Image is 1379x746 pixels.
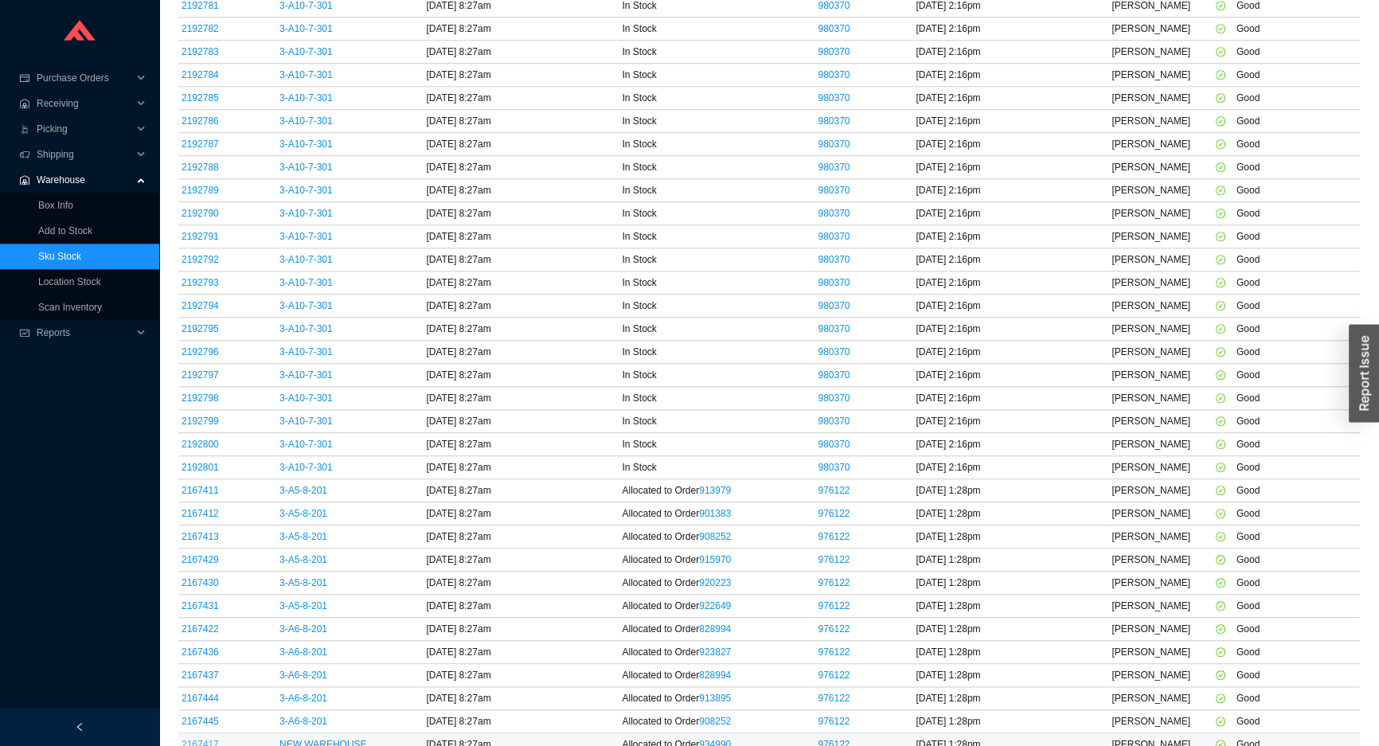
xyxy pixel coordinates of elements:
[423,64,619,87] td: [DATE] 8:27am
[1213,618,1360,641] td: Good
[279,69,333,80] a: 3-A10-7-301
[279,554,327,565] a: 3-A5-8-201
[699,531,731,542] a: 908252
[818,208,850,219] a: 980370
[1216,647,1233,657] span: check-circle
[182,646,219,658] a: 2167436
[182,369,219,381] a: 2192797
[699,693,731,704] a: 913895
[1108,41,1213,64] td: [PERSON_NAME]
[37,167,132,193] span: Warehouse
[1216,116,1233,126] span: check-circle
[912,410,1108,433] td: [DATE] 2:16pm
[1216,463,1233,472] span: check-circle
[1108,618,1213,641] td: [PERSON_NAME]
[619,179,815,202] td: In Stock
[818,577,850,588] a: 976122
[37,320,132,346] span: Reports
[182,139,219,150] a: 2192787
[619,18,815,41] td: In Stock
[279,46,333,57] a: 3-A10-7-301
[818,254,850,265] a: 980370
[38,200,73,211] a: Box Info
[912,341,1108,364] td: [DATE] 2:16pm
[423,202,619,225] td: [DATE] 8:27am
[19,328,30,338] span: fund
[1108,156,1213,179] td: [PERSON_NAME]
[619,318,815,341] td: In Stock
[182,300,219,311] a: 2192794
[279,323,333,334] a: 3-A10-7-301
[423,341,619,364] td: [DATE] 8:27am
[279,716,327,727] a: 3-A6-8-201
[912,110,1108,133] td: [DATE] 2:16pm
[818,600,850,611] a: 976122
[279,92,333,104] a: 3-A10-7-301
[699,600,731,611] a: 922649
[619,618,815,641] td: Allocated to Order
[182,508,219,519] a: 2167412
[423,525,619,549] td: [DATE] 8:27am
[1213,295,1360,318] td: Good
[1108,271,1213,295] td: [PERSON_NAME]
[1213,364,1360,387] td: Good
[1216,209,1233,218] span: check-circle
[912,318,1108,341] td: [DATE] 2:16pm
[182,254,219,265] a: 2192792
[38,251,81,262] a: Sku Stock
[619,502,815,525] td: Allocated to Order
[1213,18,1360,41] td: Good
[1108,110,1213,133] td: [PERSON_NAME]
[1213,595,1360,618] td: Good
[423,18,619,41] td: [DATE] 8:27am
[1213,133,1360,156] td: Good
[1216,162,1233,172] span: check-circle
[1216,93,1233,103] span: check-circle
[1216,139,1233,149] span: check-circle
[37,65,132,91] span: Purchase Orders
[912,271,1108,295] td: [DATE] 2:16pm
[912,525,1108,549] td: [DATE] 1:28pm
[38,225,92,236] a: Add to Stock
[818,554,850,565] a: 976122
[1213,41,1360,64] td: Good
[818,439,850,450] a: 980370
[1213,410,1360,433] td: Good
[818,369,850,381] a: 980370
[912,156,1108,179] td: [DATE] 2:16pm
[912,41,1108,64] td: [DATE] 2:16pm
[182,439,219,450] a: 2192800
[1213,641,1360,664] td: Good
[279,185,333,196] a: 3-A10-7-301
[619,479,815,502] td: Allocated to Order
[619,41,815,64] td: In Stock
[1216,232,1233,241] span: check-circle
[37,142,132,167] span: Shipping
[1216,70,1233,80] span: check-circle
[619,595,815,618] td: Allocated to Order
[182,115,219,127] a: 2192786
[1213,87,1360,110] td: Good
[423,641,619,664] td: [DATE] 8:27am
[912,456,1108,479] td: [DATE] 2:16pm
[818,23,850,34] a: 980370
[1108,133,1213,156] td: [PERSON_NAME]
[699,670,731,681] a: 828994
[423,572,619,595] td: [DATE] 8:27am
[912,248,1108,271] td: [DATE] 2:16pm
[182,462,219,473] a: 2192801
[279,623,327,635] a: 3-A6-8-201
[818,162,850,173] a: 980370
[912,18,1108,41] td: [DATE] 2:16pm
[818,646,850,658] a: 976122
[912,87,1108,110] td: [DATE] 2:16pm
[912,664,1108,687] td: [DATE] 1:28pm
[1108,410,1213,433] td: [PERSON_NAME]
[1108,87,1213,110] td: [PERSON_NAME]
[423,41,619,64] td: [DATE] 8:27am
[1216,509,1233,518] span: check-circle
[912,295,1108,318] td: [DATE] 2:16pm
[1213,433,1360,456] td: Good
[1216,370,1233,380] span: check-circle
[912,64,1108,87] td: [DATE] 2:16pm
